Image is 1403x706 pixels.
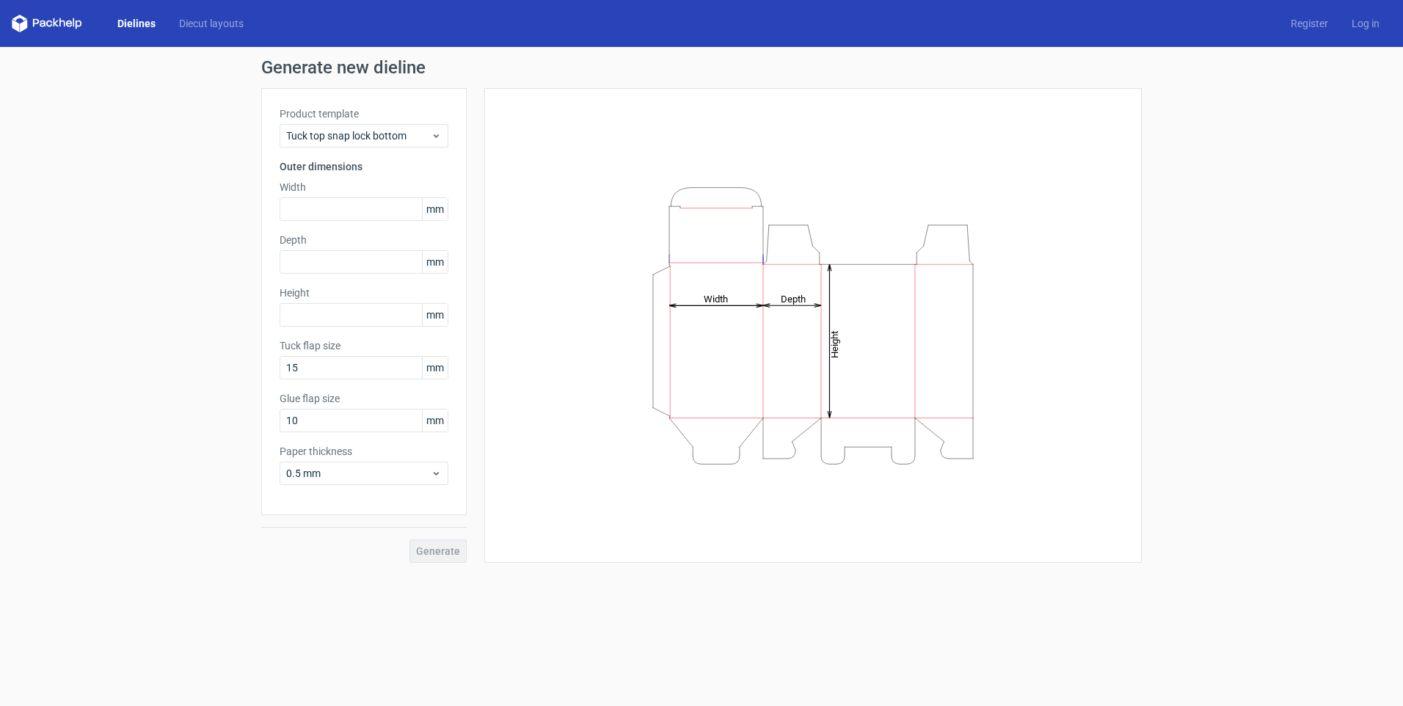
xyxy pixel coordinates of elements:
[280,391,448,406] label: Glue flap size
[280,106,448,121] label: Product template
[781,293,806,304] tspan: Depth
[422,251,448,273] span: mm
[829,330,840,357] tspan: Height
[280,338,448,353] label: Tuck flap size
[167,16,255,31] a: Diecut layouts
[261,59,1142,76] h1: Generate new dieline
[106,16,167,31] a: Dielines
[286,466,431,481] span: 0.5 mm
[422,304,448,326] span: mm
[280,233,448,247] label: Depth
[280,444,448,459] label: Paper thickness
[422,357,448,379] span: mm
[280,159,448,174] h3: Outer dimensions
[422,198,448,220] span: mm
[1279,16,1340,31] a: Register
[280,285,448,300] label: Height
[1340,16,1391,31] a: Log in
[280,180,448,194] label: Width
[704,293,728,304] tspan: Width
[286,128,431,143] span: Tuck top snap lock bottom
[422,410,448,432] span: mm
